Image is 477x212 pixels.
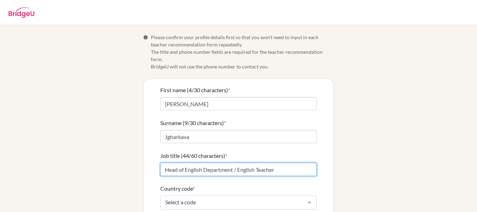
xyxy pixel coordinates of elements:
[163,199,302,206] span: Select a code
[151,34,334,70] span: Please confirm your profile details first so that you won’t need to input in each teacher recomme...
[160,119,226,127] label: Surname (9/30 characters)
[160,152,227,160] label: Job title (44/60 characters)
[160,97,317,110] input: Enter your first name
[160,163,317,176] input: Enter your job title
[160,130,317,143] input: Enter your surname
[143,35,148,40] span: Info
[160,86,230,94] label: First name (4/30 characters)
[8,7,35,18] img: BridgeU logo
[160,184,195,193] label: Country code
